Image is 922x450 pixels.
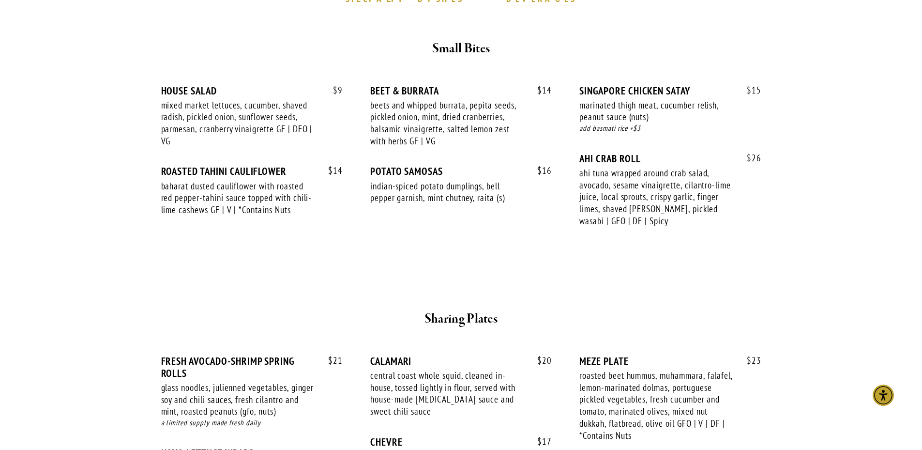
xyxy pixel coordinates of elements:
div: marinated thigh meat, cucumber relish, peanut sauce (nuts) [579,99,733,123]
span: 14 [318,165,343,176]
div: BEET & BURRATA [370,85,552,97]
span: 20 [528,355,552,366]
span: $ [537,165,542,176]
span: $ [537,355,542,366]
span: $ [747,355,752,366]
div: CHEVRE [370,436,552,448]
span: $ [537,84,542,96]
div: MEZE PLATE [579,355,761,367]
div: POTATO SAMOSAS [370,165,552,177]
div: glass noodles, julienned vegetables, ginger soy and chili sauces, fresh cilantro and mint, roaste... [161,382,315,418]
span: 26 [737,153,761,164]
span: $ [328,165,333,176]
div: CALAMARI [370,355,552,367]
div: roasted beet hummus, muhammara, falafel, lemon-marinated dolmas, portuguese pickled vegetables, f... [579,370,733,441]
span: 16 [528,165,552,176]
span: $ [328,355,333,366]
span: $ [747,84,752,96]
strong: Small Bites [432,40,490,57]
span: 17 [528,436,552,447]
div: a limited supply made fresh daily [161,418,343,429]
span: 9 [323,85,343,96]
div: SINGAPORE CHICKEN SATAY [579,85,761,97]
span: $ [747,152,752,164]
div: add basmati rice +$3 [579,123,761,134]
div: baharat dusted cauliflower with roasted red pepper-tahini sauce topped with chili-lime cashews GF... [161,180,315,216]
div: ROASTED TAHINI CAULIFLOWER [161,165,343,177]
div: Accessibility Menu [873,385,894,406]
div: central coast whole squid, cleaned in-house, tossed lightly in flour, served with house-made [MED... [370,370,524,418]
span: 15 [737,85,761,96]
span: $ [333,84,338,96]
span: 21 [318,355,343,366]
div: indian-spiced potato dumplings, bell pepper garnish, mint chutney, raita (s) [370,180,524,204]
div: AHI CRAB ROLL [579,153,761,165]
div: ahi tuna wrapped around crab salad, avocado, sesame vinaigrette, cilantro-lime juice, local sprou... [579,167,733,227]
div: FRESH AVOCADO-SHRIMP SPRING ROLLS [161,355,343,379]
span: $ [537,435,542,447]
div: HOUSE SALAD [161,85,343,97]
span: 14 [528,85,552,96]
strong: Sharing Plates [424,310,498,327]
span: 23 [737,355,761,366]
div: beets and whipped burrata, pepita seeds, pickled onion, mint, dried cranberries, balsamic vinaigr... [370,99,524,147]
div: mixed market lettuces, cucumber, shaved radish, pickled onion, sunflower seeds, parmesan, cranber... [161,99,315,147]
